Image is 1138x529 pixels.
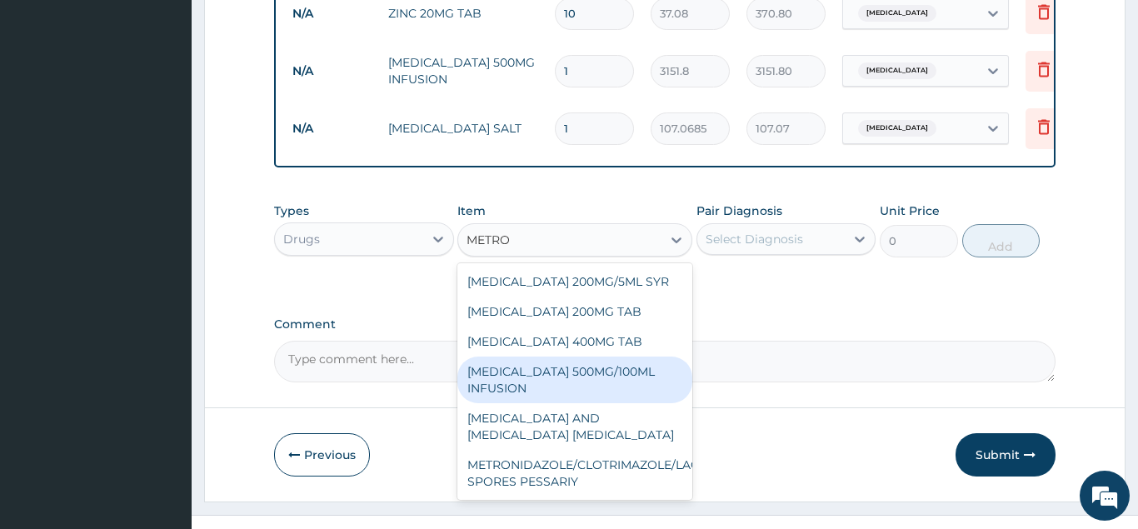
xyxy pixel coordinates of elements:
div: Minimize live chat window [273,8,313,48]
span: [MEDICAL_DATA] [858,120,936,137]
div: Chat with us now [87,93,280,115]
td: [MEDICAL_DATA] SALT [380,112,547,145]
span: [MEDICAL_DATA] [858,62,936,79]
label: Types [274,204,309,218]
label: Pair Diagnosis [696,202,782,219]
span: [MEDICAL_DATA] [858,5,936,22]
div: Drugs [283,231,320,247]
div: METRONIDAZOLE/CLOTRIMAZOLE/LACTOBACILLUS SPORES PESSARIY [457,450,692,497]
div: Select Diagnosis [706,231,803,247]
div: [MEDICAL_DATA] 200MG/5ML SYR [457,267,692,297]
div: [MEDICAL_DATA] 500MG/100ML INFUSION [457,357,692,403]
div: [MEDICAL_DATA] AND [MEDICAL_DATA] [MEDICAL_DATA] [457,403,692,450]
label: Unit Price [880,202,940,219]
button: Add [962,224,1041,257]
div: [MEDICAL_DATA] 400MG TAB [457,327,692,357]
label: Comment [274,317,1056,332]
span: We're online! [97,158,230,327]
img: d_794563401_company_1708531726252_794563401 [31,83,67,125]
td: N/A [284,56,380,87]
button: Previous [274,433,370,477]
td: [MEDICAL_DATA] 500MG INFUSION [380,46,547,96]
label: Item [457,202,486,219]
div: [MEDICAL_DATA] 200MG TAB [457,297,692,327]
td: N/A [284,113,380,144]
button: Submit [956,433,1056,477]
textarea: Type your message and hit 'Enter' [8,352,317,411]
